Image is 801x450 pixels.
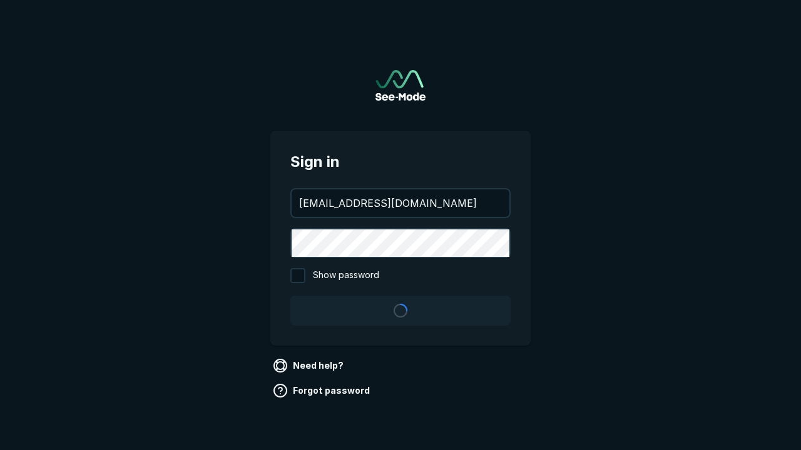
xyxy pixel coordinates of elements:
a: Go to sign in [375,70,426,101]
span: Sign in [290,151,511,173]
a: Forgot password [270,381,375,401]
input: your@email.com [292,189,509,217]
span: Show password [313,268,379,283]
a: Need help? [270,356,349,376]
img: See-Mode Logo [375,70,426,101]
